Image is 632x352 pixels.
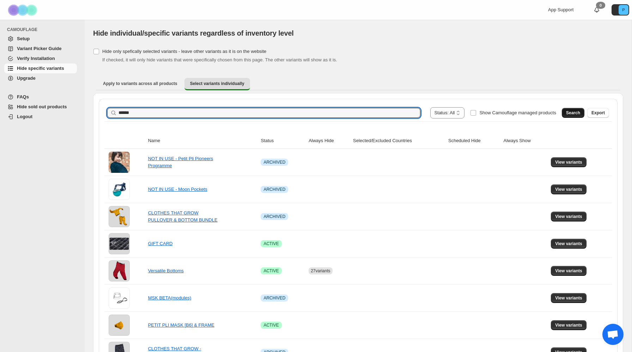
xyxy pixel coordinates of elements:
[263,159,285,165] span: ARCHIVED
[263,241,279,247] span: ACTIVE
[184,78,250,90] button: Select variants individually
[622,8,625,12] text: P
[93,29,294,37] span: Hide individual/specific variants regardless of inventory level
[17,104,67,109] span: Hide sold out products
[4,73,77,83] a: Upgrade
[555,295,582,301] span: View variants
[587,108,609,118] button: Export
[551,212,587,221] button: View variants
[148,322,214,328] a: PETIT PLI MASK [B6] & FRAME
[551,266,587,276] button: View variants
[551,239,587,249] button: View variants
[109,315,130,336] img: PETIT PLI MASK [B6] & FRAME
[109,233,130,254] img: GIFT CARD
[551,157,587,167] button: View variants
[4,54,77,63] a: Verify Installation
[4,102,77,112] a: Hide sold out products
[4,34,77,44] a: Setup
[17,56,55,61] span: Verify Installation
[97,78,183,89] button: Apply to variants across all products
[146,133,259,149] th: Name
[102,49,266,54] span: Hide only spefically selected variants - leave other variants as it is on the website
[109,152,130,173] img: NOT IN USE - Petit Pli Pioneers Programme
[502,133,549,149] th: Always Show
[612,4,629,16] button: Avatar with initials P
[551,320,587,330] button: View variants
[479,110,556,115] span: Show Camouflage managed products
[562,108,584,118] button: Search
[619,5,628,15] span: Avatar with initials P
[4,112,77,122] a: Logout
[263,214,285,219] span: ARCHIVED
[555,322,582,328] span: View variants
[551,184,587,194] button: View variants
[555,187,582,192] span: View variants
[148,268,184,273] a: Versatile Bottoms
[109,206,130,227] img: CLOTHES THAT GROW PULLOVER & BOTTOM BUNDLE
[555,214,582,219] span: View variants
[306,133,351,149] th: Always Hide
[6,0,41,20] img: Camouflage
[4,63,77,73] a: Hide specific variants
[7,27,80,32] span: CAMOUFLAGE
[263,187,285,192] span: ARCHIVED
[555,159,582,165] span: View variants
[555,268,582,274] span: View variants
[102,57,337,62] span: If checked, it will only hide variants that were specifically chosen from this page. The other va...
[17,46,61,51] span: Variant Picker Guide
[593,6,600,13] a: 0
[311,268,330,273] span: 27 variants
[103,81,177,86] span: Apply to variants across all products
[4,92,77,102] a: FAQs
[263,295,285,301] span: ARCHIVED
[591,110,605,116] span: Export
[17,66,64,71] span: Hide specific variants
[148,156,213,168] a: NOT IN USE - Petit Pli Pioneers Programme
[551,293,587,303] button: View variants
[148,295,192,301] a: MSK BETA(modules)
[566,110,580,116] span: Search
[109,260,130,281] img: Versatile Bottoms
[555,241,582,247] span: View variants
[17,94,29,99] span: FAQs
[263,268,279,274] span: ACTIVE
[17,75,36,81] span: Upgrade
[190,81,244,86] span: Select variants individually
[148,187,207,192] a: NOT IN USE - Moon Pockets
[548,7,573,12] span: App Support
[446,133,502,149] th: Scheduled Hide
[351,133,446,149] th: Selected/Excluded Countries
[263,322,279,328] span: ACTIVE
[148,241,173,246] a: GIFT CARD
[148,210,218,223] a: CLOTHES THAT GROW PULLOVER & BOTTOM BUNDLE
[17,36,30,41] span: Setup
[4,44,77,54] a: Variant Picker Guide
[17,114,32,119] span: Logout
[602,324,624,345] div: Ouvrir le chat
[259,133,306,149] th: Status
[596,2,605,9] div: 0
